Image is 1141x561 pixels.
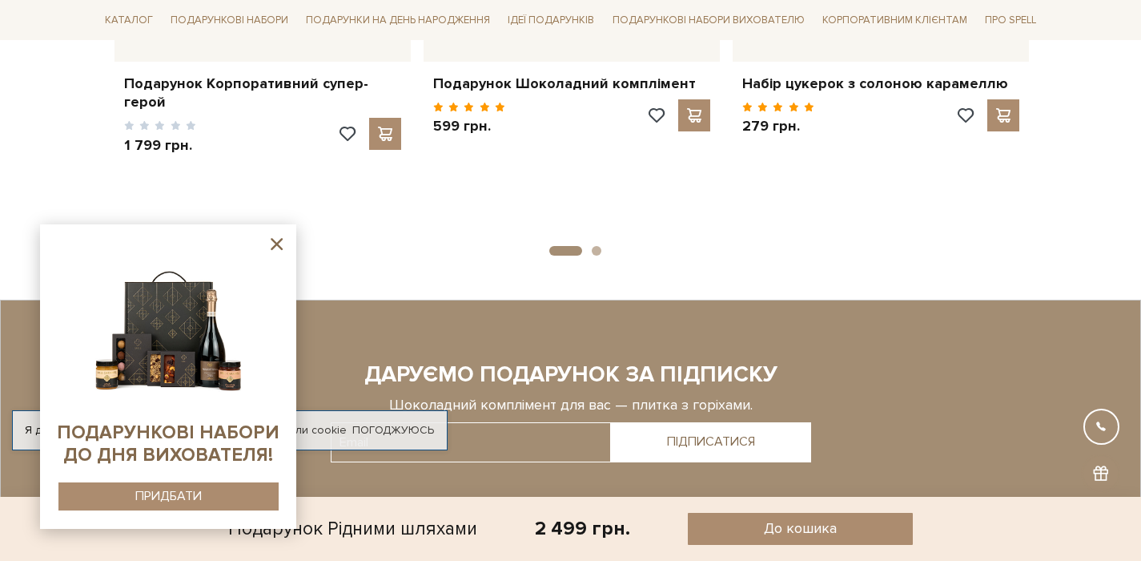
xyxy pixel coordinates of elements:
a: Ідеї подарунків [501,8,601,33]
a: Подарунок Корпоративний супер-герой [124,75,401,112]
a: Подарункові набори [164,8,295,33]
a: Подарунки на День народження [299,8,496,33]
a: Подарункові набори вихователю [606,6,811,34]
button: 1 of 2 [549,246,582,256]
span: До кошика [764,519,837,538]
a: Набір цукерок з солоною карамеллю [742,75,1019,93]
button: 2 of 2 [592,246,601,256]
a: Про Spell [978,8,1043,33]
a: Подарунок Шоколадний комплімент [433,75,710,93]
div: 2 499 грн. [535,516,630,541]
p: 1 799 грн. [124,136,197,155]
a: файли cookie [274,423,347,437]
a: Корпоративним клієнтам [816,6,974,34]
button: До кошика [688,513,913,545]
div: Я дозволяю [DOMAIN_NAME] використовувати [13,423,447,438]
p: 599 грн. [433,117,506,135]
p: 279 грн. [742,117,815,135]
a: Погоджуюсь [352,423,434,438]
a: Каталог [98,8,159,33]
div: Подарунок Рідними шляхами [228,513,477,545]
